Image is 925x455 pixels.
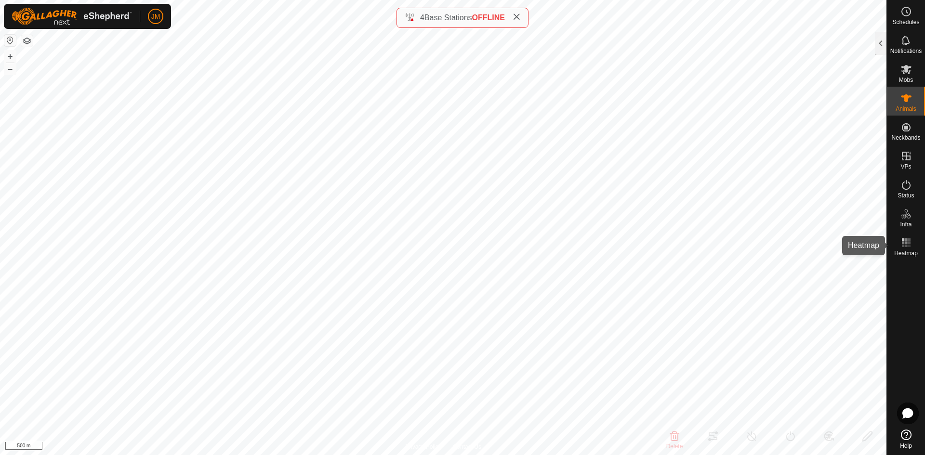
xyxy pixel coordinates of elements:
[472,13,505,22] span: OFFLINE
[887,426,925,453] a: Help
[405,442,441,451] a: Privacy Policy
[891,135,920,141] span: Neckbands
[424,13,472,22] span: Base Stations
[900,221,912,227] span: Infra
[900,164,911,169] span: VPs
[4,63,16,75] button: –
[899,77,913,83] span: Mobs
[894,250,918,256] span: Heatmap
[12,8,132,25] img: Gallagher Logo
[896,106,916,112] span: Animals
[21,35,33,47] button: Map Layers
[900,443,912,449] span: Help
[4,35,16,46] button: Reset Map
[898,193,914,198] span: Status
[4,51,16,62] button: +
[453,442,481,451] a: Contact Us
[890,48,922,54] span: Notifications
[151,12,160,22] span: JM
[892,19,919,25] span: Schedules
[420,13,424,22] span: 4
